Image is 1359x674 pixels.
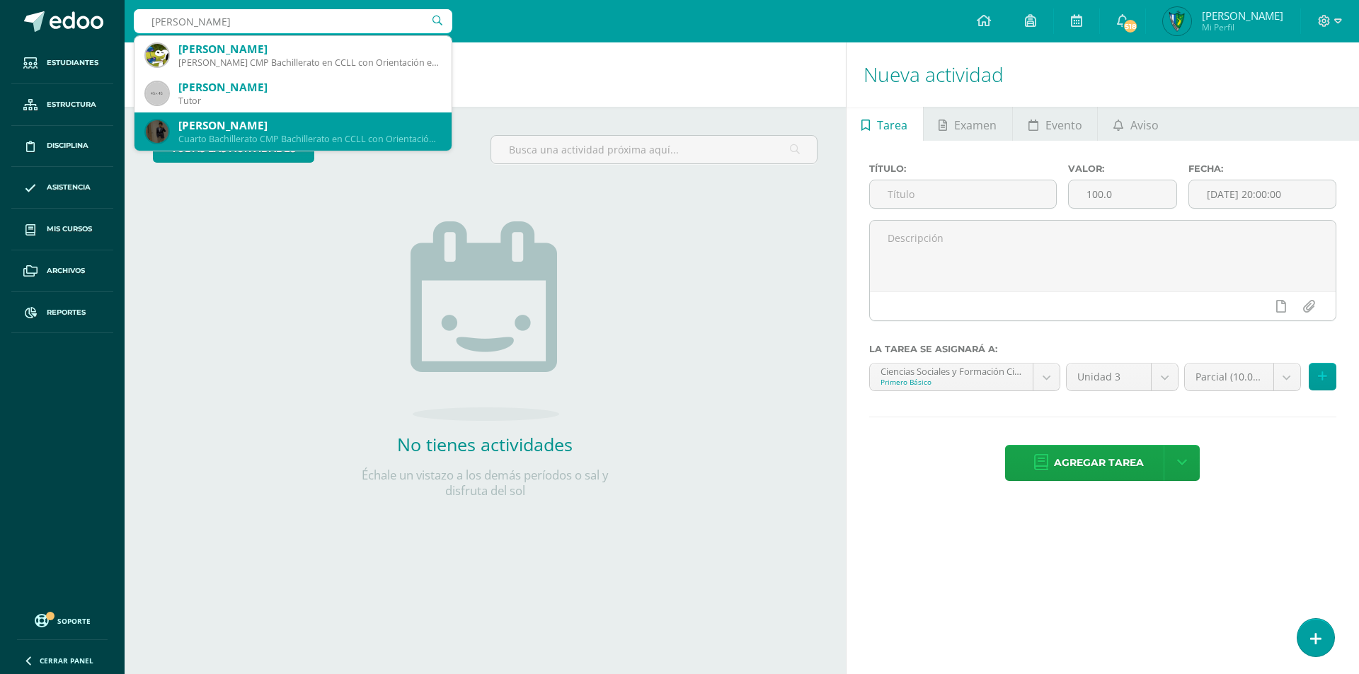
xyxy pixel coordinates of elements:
[178,133,440,145] div: Cuarto Bachillerato CMP Bachillerato en CCLL con Orientación en Computación 2016000151
[1163,7,1191,35] img: 1b281a8218983e455f0ded11b96ffc56.png
[1130,108,1159,142] span: Aviso
[869,163,1057,174] label: Título:
[178,42,440,57] div: [PERSON_NAME]
[343,432,626,456] h2: No tienes actividades
[491,136,816,163] input: Busca una actividad próxima aquí...
[869,344,1336,354] label: La tarea se asignará a:
[877,108,907,142] span: Tarea
[1202,21,1283,33] span: Mi Perfil
[57,616,91,626] span: Soporte
[11,209,113,250] a: Mis cursos
[17,610,108,629] a: Soporte
[47,57,98,69] span: Estudiantes
[11,84,113,126] a: Estructura
[1189,180,1336,208] input: Fecha de entrega
[47,99,96,110] span: Estructura
[47,182,91,193] span: Asistencia
[11,126,113,168] a: Disciplina
[881,364,1022,377] div: Ciencias Sociales y Formación Ciudadana e Interculturalidad 'D'
[870,180,1057,208] input: Título
[1202,8,1283,23] span: [PERSON_NAME]
[178,95,440,107] div: Tutor
[11,292,113,334] a: Reportes
[11,167,113,209] a: Asistencia
[1123,18,1138,34] span: 518
[1068,163,1176,174] label: Valor:
[343,467,626,499] p: Échale un vistazo a los demás períodos o sal y disfruta del sol
[870,364,1060,390] a: Ciencias Sociales y Formación Ciudadana e Interculturalidad 'D'Primero Básico
[142,42,829,107] h1: Actividades
[847,107,923,141] a: Tarea
[1013,107,1097,141] a: Evento
[411,221,559,421] img: no_activities.png
[1069,180,1176,208] input: Puntos máximos
[11,42,113,84] a: Estudiantes
[11,250,113,292] a: Archivos
[178,80,440,95] div: [PERSON_NAME]
[1188,163,1336,174] label: Fecha:
[146,44,168,66] img: 3b6cb2e00cb4aae3d3471c8f20e32338.png
[47,307,86,318] span: Reportes
[924,107,1012,141] a: Examen
[1067,364,1178,390] a: Unidad 3
[47,265,85,277] span: Archivos
[881,377,1022,387] div: Primero Básico
[1185,364,1300,390] a: Parcial (10.0%)
[40,656,93,666] span: Cerrar panel
[1045,108,1082,142] span: Evento
[134,9,452,33] input: Busca un usuario...
[47,140,88,151] span: Disciplina
[1077,364,1140,390] span: Unidad 3
[1054,446,1144,480] span: Agregar tarea
[47,223,92,235] span: Mis cursos
[1195,364,1263,390] span: Parcial (10.0%)
[864,42,1342,107] h1: Nueva actividad
[146,120,168,143] img: 78c7306117f63a24505121210a871a13.png
[178,118,440,133] div: [PERSON_NAME]
[178,57,440,69] div: [PERSON_NAME] CMP Bachillerato en CCLL con Orientación en Computación 20LOH01
[1098,107,1174,141] a: Aviso
[146,82,168,105] img: 45x45
[954,108,997,142] span: Examen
